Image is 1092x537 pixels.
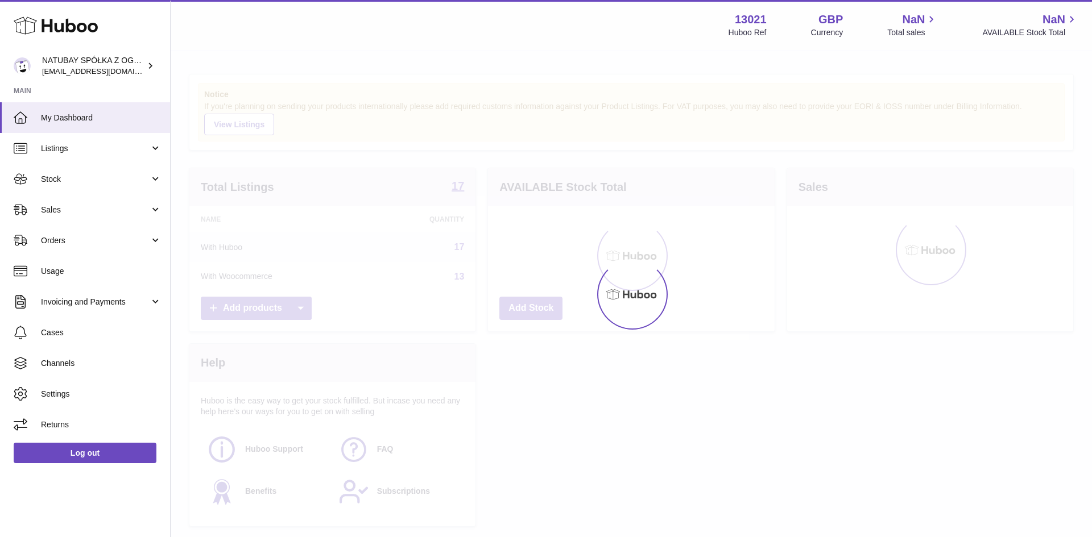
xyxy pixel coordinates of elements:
div: Currency [811,27,843,38]
span: Cases [41,327,162,338]
div: NATUBAY SPÓŁKA Z OGRANICZONĄ ODPOWIEDZIALNOŚCIĄ [42,55,144,77]
span: Channels [41,358,162,369]
span: Settings [41,389,162,399]
div: Huboo Ref [729,27,767,38]
span: Total sales [887,27,938,38]
a: Log out [14,443,156,463]
span: [EMAIL_ADDRESS][DOMAIN_NAME] [42,66,167,76]
span: Orders [41,235,150,246]
strong: GBP [818,12,843,27]
span: Invoicing and Payments [41,297,150,307]
strong: 13021 [735,12,767,27]
span: AVAILABLE Stock Total [982,27,1078,38]
span: NaN [1043,12,1065,27]
span: Usage [41,266,162,277]
span: Listings [41,143,150,154]
span: NaN [902,12,925,27]
span: My Dashboard [41,113,162,123]
span: Stock [41,174,150,185]
span: Returns [41,419,162,430]
a: NaN Total sales [887,12,938,38]
a: NaN AVAILABLE Stock Total [982,12,1078,38]
img: internalAdmin-13021@internal.huboo.com [14,57,31,74]
span: Sales [41,205,150,215]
